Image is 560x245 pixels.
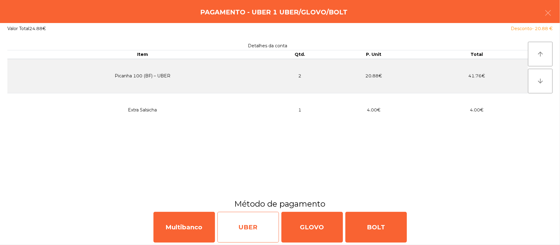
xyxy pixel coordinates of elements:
[322,93,425,127] td: 4.00€
[425,59,528,93] td: 41.76€
[537,77,544,85] i: arrow_downward
[278,50,323,59] th: Qtd.
[528,42,553,66] button: arrow_upward
[511,25,553,32] div: Desconto
[217,212,279,243] div: UBER
[7,93,278,127] td: Extra Salsicha
[7,59,278,93] td: Picanha 100 (BF) – UBER
[425,50,528,59] th: Total
[153,212,215,243] div: Multibanco
[200,8,348,17] h4: Pagamento - UBER 1 UBER/GLOVO/BOLT
[278,93,323,127] td: 1
[537,50,544,58] i: arrow_upward
[278,59,323,93] td: 2
[425,93,528,127] td: 4.00€
[248,43,288,49] span: Detalhes da conta
[7,26,29,31] span: Valor Total
[29,26,46,31] span: 24.88€
[281,212,343,243] div: GLOVO
[528,69,553,93] button: arrow_downward
[322,59,425,93] td: 20.88€
[322,50,425,59] th: P. Unit
[7,50,278,59] th: Item
[345,212,407,243] div: BOLT
[5,198,555,209] h3: Método de pagamento
[532,26,553,31] span: - 20.88 €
